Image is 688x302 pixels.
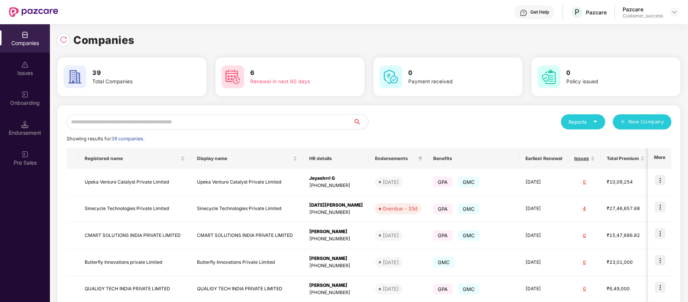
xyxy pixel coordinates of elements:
[408,78,497,86] div: Payment received
[309,175,363,182] div: Jeyashrri G
[620,119,625,125] span: plus
[433,284,452,294] span: GPA
[538,65,560,88] img: svg+xml;base64,PHN2ZyB4bWxucz0iaHR0cDovL3d3dy53My5vcmcvMjAwMC9zdmciIHdpZHRoPSI2MCIgaGVpZ2h0PSI2MC...
[92,78,181,86] div: Total Companies
[73,32,135,48] h1: Companies
[530,9,549,15] div: Get Help
[383,205,417,212] div: Overdue - 33d
[250,78,339,86] div: Renewal in next 60 days
[607,205,645,212] div: ₹27,46,657.68
[655,175,665,185] img: icon
[574,232,595,239] div: 0
[433,257,455,268] span: GMC
[519,249,568,276] td: [DATE]
[309,182,363,189] div: [PHONE_NUMBER]
[648,148,671,169] th: More
[383,178,399,186] div: [DATE]
[222,65,244,88] img: svg+xml;base64,PHN2ZyB4bWxucz0iaHR0cDovL3d3dy53My5vcmcvMjAwMC9zdmciIHdpZHRoPSI2MCIgaGVpZ2h0PSI2MC...
[458,177,480,187] span: GMC
[520,9,527,17] img: svg+xml;base64,PHN2ZyBpZD0iSGVscC0zMngzMiIgeG1sbnM9Imh0dHA6Ly93d3cudzMub3JnLzIwMDAvc3ZnIiB3aWR0aD...
[623,13,663,19] div: Customer_success
[21,61,29,68] img: svg+xml;base64,PHN2ZyBpZD0iSXNzdWVzX2Rpc2FibGVkIiB4bWxucz0iaHR0cDovL3d3dy53My5vcmcvMjAwMC9zdmciIH...
[607,285,645,293] div: ₹6,49,000
[623,6,663,13] div: Pazcare
[433,177,452,187] span: GPA
[383,285,399,293] div: [DATE]
[601,148,651,169] th: Total Premium
[21,31,29,39] img: svg+xml;base64,PHN2ZyBpZD0iQ29tcGFuaWVzIiB4bWxucz0iaHR0cDovL3d3dy53My5vcmcvMjAwMC9zdmciIHdpZHRoPS...
[655,255,665,266] img: icon
[309,202,363,209] div: [DATE][PERSON_NAME]
[309,235,363,243] div: [PHONE_NUMBER]
[380,65,402,88] img: svg+xml;base64,PHN2ZyB4bWxucz0iaHR0cDovL3d3dy53My5vcmcvMjAwMC9zdmciIHdpZHRoPSI2MCIgaGVpZ2h0PSI2MC...
[575,8,580,17] span: P
[79,169,191,196] td: Upeka Venture Catalyst Private Limited
[519,148,568,169] th: Earliest Renewal
[427,148,519,169] th: Benefits
[519,169,568,196] td: [DATE]
[21,151,29,158] img: svg+xml;base64,PHN2ZyB3aWR0aD0iMjAiIGhlaWdodD0iMjAiIHZpZXdCb3g9IjAgMCAyMCAyMCIgZmlsbD0ibm9uZSIgeG...
[607,156,639,162] span: Total Premium
[613,114,671,129] button: plusNew Company
[309,209,363,216] div: [PHONE_NUMBER]
[433,204,452,214] span: GPA
[408,68,497,78] h3: 0
[79,222,191,249] td: CMART SOLUTIONS INDIA PRIVATE LIMITED
[607,232,645,239] div: ₹15,47,686.82
[607,179,645,186] div: ₹10,09,254
[309,282,363,289] div: [PERSON_NAME]
[574,259,595,266] div: 0
[383,258,399,266] div: [DATE]
[574,285,595,293] div: 0
[250,68,339,78] h3: 6
[67,136,144,142] span: Showing results for
[191,249,303,276] td: Butterfly Innovations Private Limited
[9,7,58,17] img: New Pazcare Logo
[79,148,191,169] th: Registered name
[566,68,655,78] h3: 0
[197,156,291,162] span: Display name
[655,228,665,239] img: icon
[458,230,480,241] span: GMC
[417,154,424,163] span: filter
[191,148,303,169] th: Display name
[574,205,595,212] div: 4
[375,156,415,162] span: Endorsements
[458,204,480,214] span: GMC
[519,196,568,223] td: [DATE]
[418,156,423,161] span: filter
[655,282,665,293] img: icon
[21,91,29,98] img: svg+xml;base64,PHN2ZyB3aWR0aD0iMjAiIGhlaWdodD0iMjAiIHZpZXdCb3g9IjAgMCAyMCAyMCIgZmlsbD0ibm9uZSIgeG...
[569,118,598,126] div: Reports
[353,114,369,129] button: search
[309,255,363,262] div: [PERSON_NAME]
[92,68,181,78] h3: 39
[586,9,607,16] div: Pazcare
[191,196,303,223] td: Sinecycle Technologies Private Limited
[79,249,191,276] td: Butterfly Innovations private Limited
[568,148,601,169] th: Issues
[628,118,664,126] span: New Company
[111,136,144,142] span: 39 companies.
[303,148,369,169] th: HR details
[383,232,399,239] div: [DATE]
[593,119,598,124] span: caret-down
[655,202,665,212] img: icon
[607,259,645,266] div: ₹23,01,000
[309,262,363,269] div: [PHONE_NUMBER]
[85,156,179,162] span: Registered name
[191,169,303,196] td: Upeka Venture Catalyst Private Limited
[574,156,589,162] span: Issues
[79,196,191,223] td: Sinecycle Technologies Private Limited
[433,230,452,241] span: GPA
[353,119,368,125] span: search
[64,65,86,88] img: svg+xml;base64,PHN2ZyB4bWxucz0iaHR0cDovL3d3dy53My5vcmcvMjAwMC9zdmciIHdpZHRoPSI2MCIgaGVpZ2h0PSI2MC...
[60,36,67,44] img: svg+xml;base64,PHN2ZyBpZD0iUmVsb2FkLTMyeDMyIiB4bWxucz0iaHR0cDovL3d3dy53My5vcmcvMjAwMC9zdmciIHdpZH...
[458,284,480,294] span: GMC
[309,228,363,235] div: [PERSON_NAME]
[566,78,655,86] div: Policy issued
[671,9,677,15] img: svg+xml;base64,PHN2ZyBpZD0iRHJvcGRvd24tMzJ4MzIiIHhtbG5zPSJodHRwOi8vd3d3LnczLm9yZy8yMDAwL3N2ZyIgd2...
[309,289,363,296] div: [PHONE_NUMBER]
[191,222,303,249] td: CMART SOLUTIONS INDIA PRIVATE LIMITED
[21,121,29,128] img: svg+xml;base64,PHN2ZyB3aWR0aD0iMTQuNSIgaGVpZ2h0PSIxNC41IiB2aWV3Qm94PSIwIDAgMTYgMTYiIGZpbGw9Im5vbm...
